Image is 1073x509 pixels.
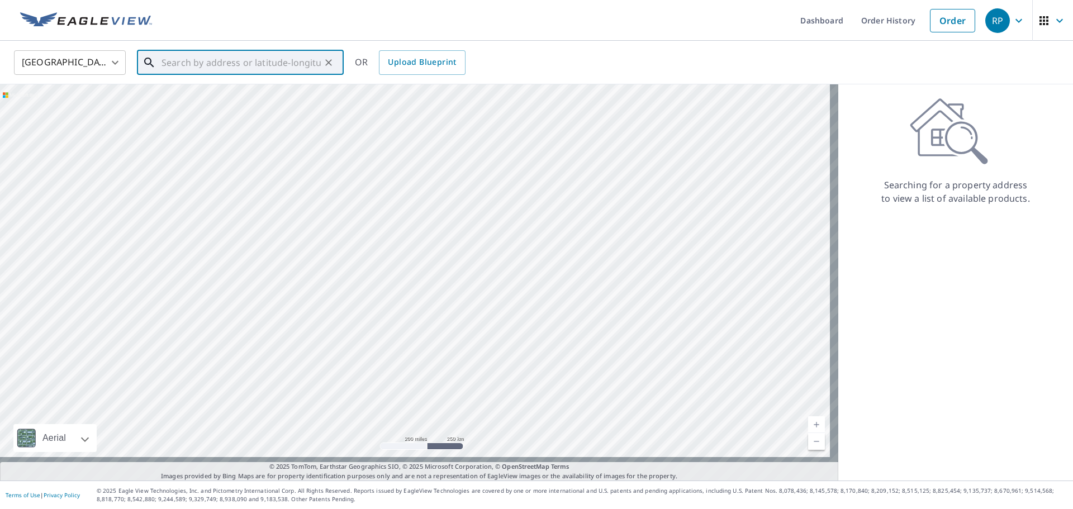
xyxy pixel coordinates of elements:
div: RP [985,8,1010,33]
a: Privacy Policy [44,491,80,499]
div: Aerial [39,424,69,452]
div: [GEOGRAPHIC_DATA] [14,47,126,78]
img: EV Logo [20,12,152,29]
p: Searching for a property address to view a list of available products. [881,178,1031,205]
a: Current Level 5, Zoom In [808,416,825,433]
a: Terms [551,462,569,470]
a: OpenStreetMap [502,462,549,470]
span: © 2025 TomTom, Earthstar Geographics SIO, © 2025 Microsoft Corporation, © [269,462,569,472]
a: Terms of Use [6,491,40,499]
div: OR [355,50,466,75]
input: Search by address or latitude-longitude [162,47,321,78]
a: Upload Blueprint [379,50,465,75]
a: Order [930,9,975,32]
p: | [6,492,80,498]
a: Current Level 5, Zoom Out [808,433,825,450]
span: Upload Blueprint [388,55,456,69]
p: © 2025 Eagle View Technologies, Inc. and Pictometry International Corp. All Rights Reserved. Repo... [97,487,1067,503]
button: Clear [321,55,336,70]
div: Aerial [13,424,97,452]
